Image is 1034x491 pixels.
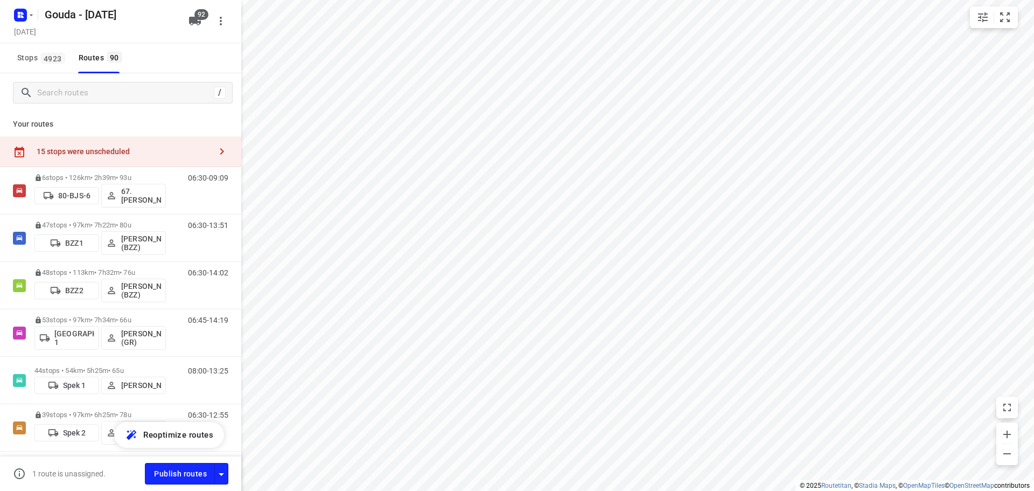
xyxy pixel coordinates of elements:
p: 48 stops • 113km • 7h32m • 76u [34,268,166,276]
p: 6 stops • 126km • 2h39m • 93u [34,174,166,182]
button: [PERSON_NAME] (BZZ) [101,279,166,302]
button: Publish routes [145,463,215,484]
p: 1 route is unassigned. [32,469,106,478]
button: [PERSON_NAME] (GR) [101,326,166,350]
div: Routes [79,51,125,65]
p: Spek 1 [63,381,86,390]
button: [PERSON_NAME] [101,377,166,394]
p: 06:30-12:55 [188,411,228,419]
button: More [210,10,232,32]
a: OpenStreetMap [949,482,994,489]
div: / [214,87,226,99]
p: Spek 2 [63,428,86,437]
button: Spek 2 [34,424,99,441]
h5: Gouda - [DATE] [40,6,180,23]
a: Routetitan [821,482,851,489]
span: Publish routes [154,467,207,481]
p: 06:30-09:09 [188,174,228,182]
div: 15 stops were unscheduled [37,147,211,156]
p: 44 stops • 54km • 5h25m • 65u [34,366,166,375]
span: 92 [194,9,208,20]
button: 67. [PERSON_NAME] [101,184,166,208]
a: OpenMapTiles [903,482,945,489]
p: 67. [PERSON_NAME] [121,187,161,204]
p: 06:30-14:02 [188,268,228,277]
button: 80-BJS-6 [34,187,99,204]
span: Reoptimize routes [143,428,213,442]
p: 06:45-14:19 [188,316,228,324]
button: BZZ2 [34,282,99,299]
p: Your routes [13,119,228,130]
div: small contained button group [970,6,1018,28]
p: [PERSON_NAME] (GR) [121,329,161,347]
button: [GEOGRAPHIC_DATA] 1 [34,326,99,350]
p: BZZ2 [65,286,83,295]
li: © 2025 , © , © © contributors [800,482,1030,489]
p: 47 stops • 97km • 7h22m • 80u [34,221,166,229]
p: 80-BJS-6 [58,191,90,200]
input: Search routes [37,85,214,101]
span: 90 [107,52,122,63]
p: 08:00-13:25 [188,366,228,375]
h5: Project date [10,25,40,38]
p: [GEOGRAPHIC_DATA] 1 [54,329,94,347]
button: Fit zoom [994,6,1016,28]
p: [PERSON_NAME] [121,381,161,390]
button: 104.[PERSON_NAME] [101,421,166,445]
button: Spek 1 [34,377,99,394]
button: BZZ1 [34,234,99,252]
span: Stops [17,51,68,65]
div: Driver app settings [215,467,228,480]
p: BZZ1 [65,239,83,247]
p: [PERSON_NAME] (BZZ) [121,234,161,252]
p: [PERSON_NAME] (BZZ) [121,282,161,299]
span: 4923 [41,53,65,64]
p: 39 stops • 97km • 6h25m • 78u [34,411,166,419]
p: 06:30-13:51 [188,221,228,230]
p: 53 stops • 97km • 7h34m • 66u [34,316,166,324]
button: Reoptimize routes [114,422,224,448]
button: [PERSON_NAME] (BZZ) [101,231,166,255]
a: Stadia Maps [859,482,896,489]
button: 92 [184,10,206,32]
